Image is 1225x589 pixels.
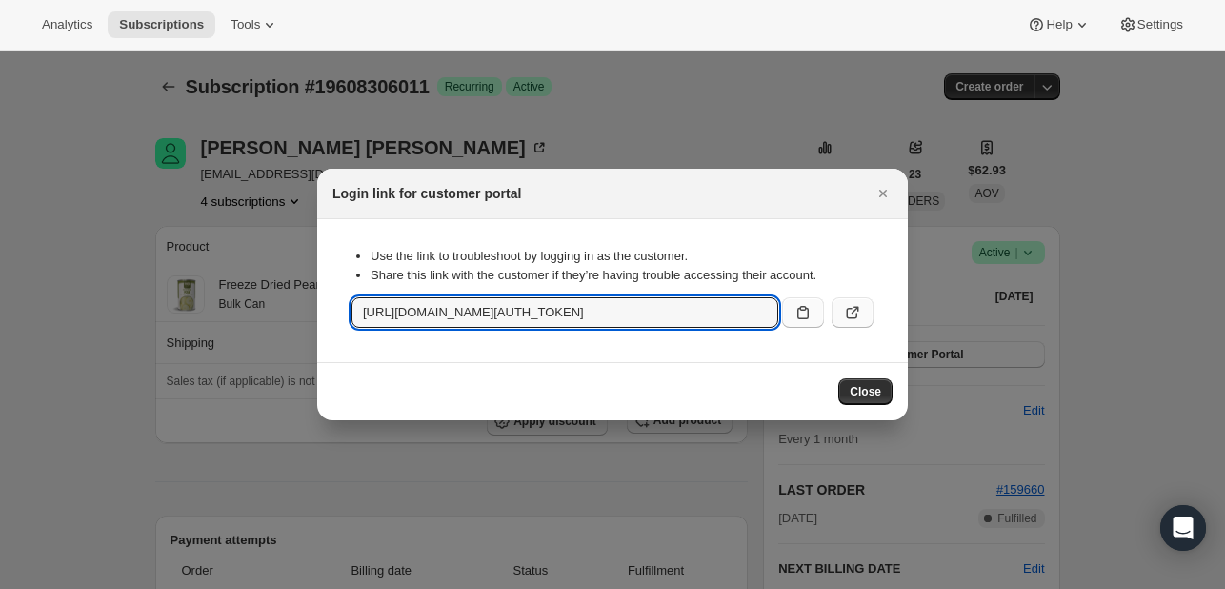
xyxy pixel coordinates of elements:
[850,384,881,399] span: Close
[371,247,874,266] li: Use the link to troubleshoot by logging in as the customer.
[838,378,893,405] button: Close
[119,17,204,32] span: Subscriptions
[1137,17,1183,32] span: Settings
[870,180,896,207] button: Close
[1046,17,1072,32] span: Help
[332,184,521,203] h2: Login link for customer portal
[219,11,291,38] button: Tools
[1160,505,1206,551] div: Open Intercom Messenger
[42,17,92,32] span: Analytics
[371,266,874,285] li: Share this link with the customer if they’re having trouble accessing their account.
[1015,11,1102,38] button: Help
[30,11,104,38] button: Analytics
[231,17,260,32] span: Tools
[108,11,215,38] button: Subscriptions
[1107,11,1195,38] button: Settings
